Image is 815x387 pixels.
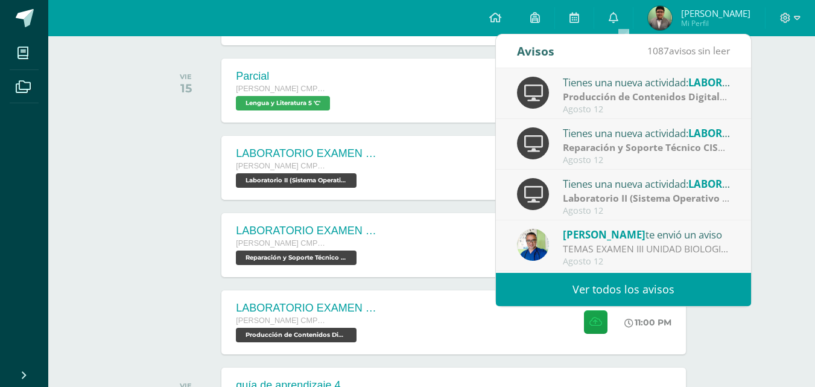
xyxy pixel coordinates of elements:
[563,206,731,216] div: Agosto 12
[496,273,751,306] a: Ver todos los avisos
[624,317,671,328] div: 11:00 PM
[681,18,750,28] span: Mi Perfil
[236,316,326,325] span: [PERSON_NAME] CMP Bachillerato en CCLL con Orientación en Computación
[236,162,326,170] span: [PERSON_NAME] CMP Bachillerato en CCLL con Orientación en Computación
[236,302,381,315] div: LABORATORIO EXAMEN DE UNIDAD
[236,239,326,248] span: [PERSON_NAME] CMP Bachillerato en CCLL con Orientación en Computación
[563,226,731,242] div: te envió un aviso
[563,191,775,205] strong: Laboratorio II (Sistema Operativo Macintoch)
[236,70,333,83] div: Parcial
[563,228,645,241] span: [PERSON_NAME]
[563,176,731,191] div: Tienes una nueva actividad:
[681,7,750,19] span: [PERSON_NAME]
[563,125,731,141] div: Tienes una nueva actividad:
[563,141,731,155] div: | Prueba de Logro
[236,85,326,93] span: [PERSON_NAME] CMP Bachillerato en CCLL con Orientación en Computación
[517,229,549,261] img: 692ded2a22070436d299c26f70cfa591.png
[236,96,330,110] span: Lengua y Literatura 5 'C'
[563,191,731,205] div: | Prueba de Logro
[563,141,731,154] strong: Reparación y Soporte Técnico CISCO
[563,90,730,103] strong: Producción de Contenidos Digitales
[517,34,554,68] div: Avisos
[647,44,669,57] span: 1087
[180,81,192,95] div: 15
[563,242,731,256] div: TEMAS EXAMEN III UNIDAD BIOLOGIA: TEMAS: - REINO PLANTAE, clasificación (Incluyendo partes de la ...
[563,90,731,104] div: | Prueba de Logro
[236,173,357,188] span: Laboratorio II (Sistema Operativo Macintoch) 'C'
[563,74,731,90] div: Tienes una nueva actividad:
[236,328,357,342] span: Producción de Contenidos Digitales 'C'
[180,72,192,81] div: VIE
[236,225,381,237] div: LABORATORIO EXAMEN DE UNIDAD
[648,6,672,30] img: 67d654a02a5c17b4279b13e6fcd6368e.png
[236,147,381,160] div: LABORATORIO EXAMEN DE UNIDAD
[563,104,731,115] div: Agosto 12
[647,44,730,57] span: avisos sin leer
[563,155,731,165] div: Agosto 12
[563,257,731,267] div: Agosto 12
[236,251,357,265] span: Reparación y Soporte Técnico CISCO 'C'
